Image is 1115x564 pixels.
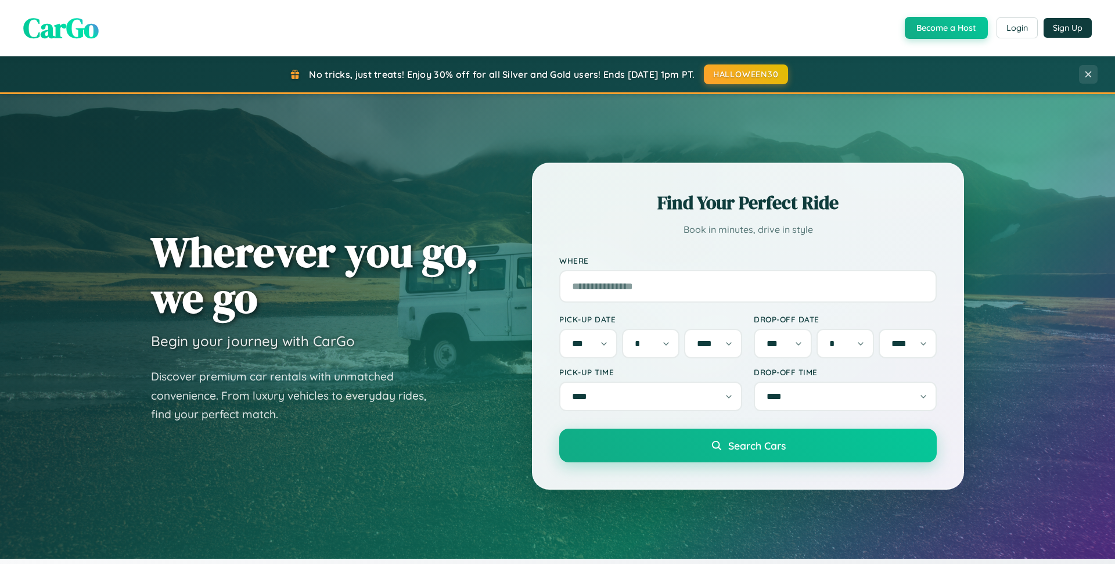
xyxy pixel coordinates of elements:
[151,229,479,321] h1: Wherever you go, we go
[151,367,441,424] p: Discover premium car rentals with unmatched convenience. From luxury vehicles to everyday rides, ...
[905,17,988,39] button: Become a Host
[754,314,937,324] label: Drop-off Date
[754,367,937,377] label: Drop-off Time
[151,332,355,350] h3: Begin your journey with CarGo
[559,190,937,215] h2: Find Your Perfect Ride
[728,439,786,452] span: Search Cars
[997,17,1038,38] button: Login
[1044,18,1092,38] button: Sign Up
[559,314,742,324] label: Pick-up Date
[704,64,788,84] button: HALLOWEEN30
[559,221,937,238] p: Book in minutes, drive in style
[559,429,937,462] button: Search Cars
[559,256,937,265] label: Where
[559,367,742,377] label: Pick-up Time
[309,69,695,80] span: No tricks, just treats! Enjoy 30% off for all Silver and Gold users! Ends [DATE] 1pm PT.
[23,9,99,47] span: CarGo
